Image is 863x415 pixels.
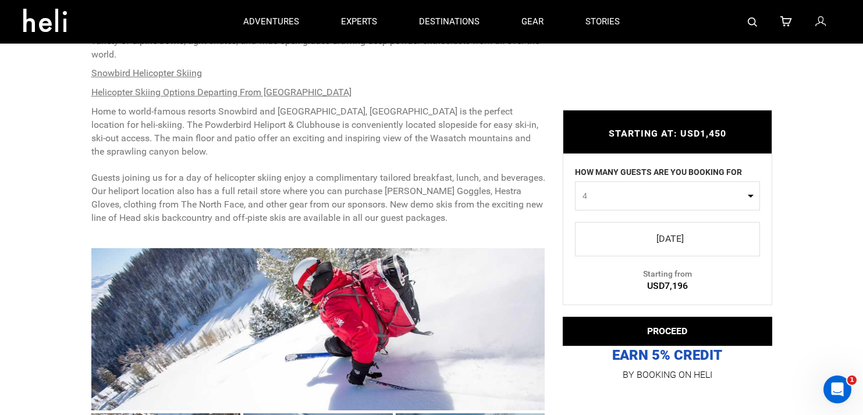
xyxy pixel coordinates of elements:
img: search-bar-icon.svg [748,17,757,27]
p: BY BOOKING ON HELI [563,367,772,383]
p: experts [341,16,377,28]
button: PROCEED [563,317,772,346]
p: destinations [419,16,480,28]
span: 1 [847,375,857,385]
iframe: Intercom live chat [823,375,851,403]
button: 4 [575,181,760,210]
div: USD7,196 [563,280,772,293]
p: Home to world-famous resorts Snowbird and [GEOGRAPHIC_DATA], [GEOGRAPHIC_DATA] is the perfect loc... [91,105,545,225]
p: adventures [243,16,299,28]
span: STARTING AT: USD1,450 [609,128,726,139]
label: HOW MANY GUESTS ARE YOU BOOKING FOR [575,166,742,181]
span: 4 [583,190,745,202]
u: Snowbird Helicopter Skiing [91,67,202,78]
u: Helicopter Skiing Options Departing From [GEOGRAPHIC_DATA] [91,87,351,98]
